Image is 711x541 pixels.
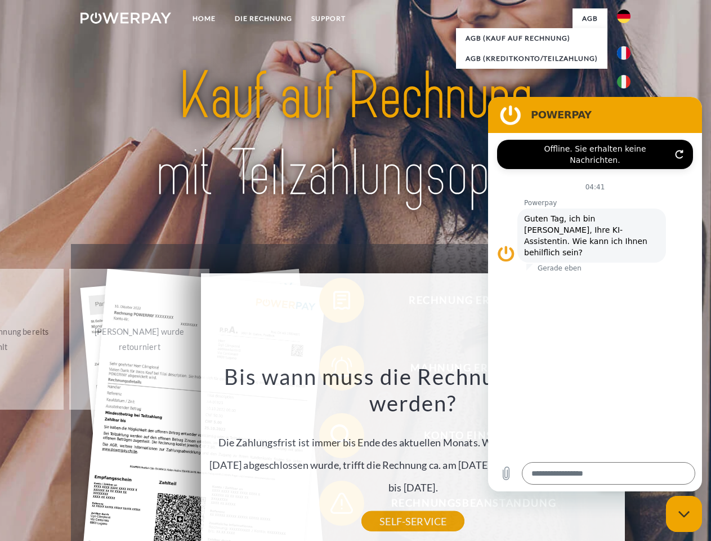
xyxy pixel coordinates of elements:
[573,8,607,29] a: agb
[208,363,619,417] h3: Bis wann muss die Rechnung bezahlt werden?
[361,511,464,531] a: SELF-SERVICE
[456,28,607,48] a: AGB (Kauf auf Rechnung)
[617,46,630,60] img: fr
[488,97,702,491] iframe: Messaging-Fenster
[225,8,302,29] a: DIE RECHNUNG
[617,10,630,23] img: de
[183,8,225,29] a: Home
[302,8,355,29] a: SUPPORT
[456,48,607,69] a: AGB (Kreditkonto/Teilzahlung)
[208,363,619,521] div: Die Zahlungsfrist ist immer bis Ende des aktuellen Monats. Wenn die Bestellung z.B. am [DATE] abg...
[617,75,630,88] img: it
[108,54,603,216] img: title-powerpay_de.svg
[81,12,171,24] img: logo-powerpay-white.svg
[76,324,203,354] div: [PERSON_NAME] wurde retourniert
[666,496,702,532] iframe: Schaltfläche zum Öffnen des Messaging-Fensters; Konversation läuft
